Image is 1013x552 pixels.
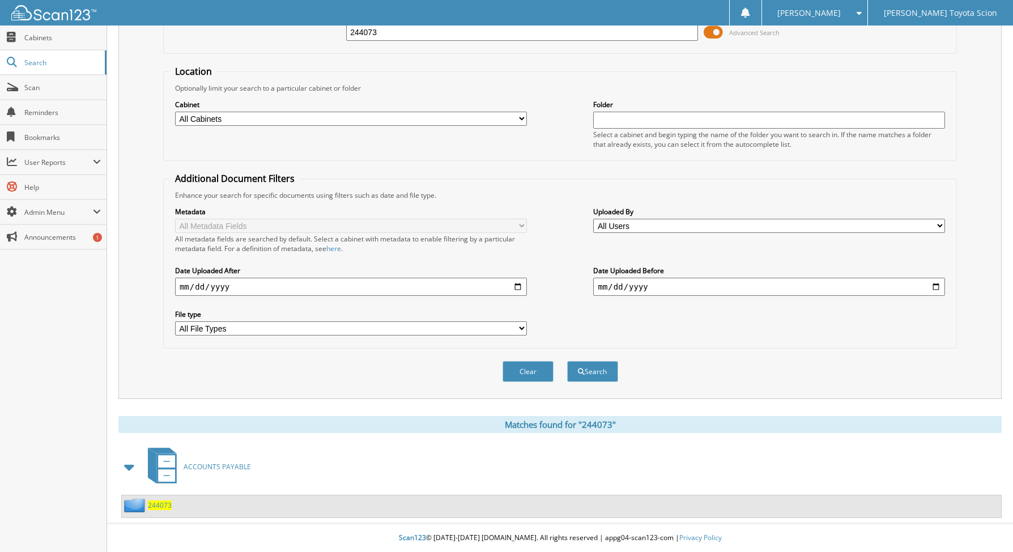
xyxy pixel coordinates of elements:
span: Search [24,58,99,67]
div: All metadata fields are searched by default. Select a cabinet with metadata to enable filtering b... [175,234,527,253]
span: User Reports [24,158,93,167]
span: [PERSON_NAME] [777,10,841,16]
label: Date Uploaded After [175,266,527,275]
img: folder2.png [124,498,148,512]
span: Announcements [24,232,101,242]
label: Cabinet [175,100,527,109]
input: end [593,278,945,296]
span: Reminders [24,108,101,117]
button: Search [567,361,618,382]
iframe: Chat Widget [956,498,1013,552]
a: Privacy Policy [679,533,722,542]
div: Optionally limit your search to a particular cabinet or folder [169,83,951,93]
div: 1 [93,233,102,242]
button: Clear [503,361,554,382]
label: Folder [593,100,945,109]
span: Admin Menu [24,207,93,217]
span: Advanced Search [729,28,780,37]
div: Matches found for "244073" [118,416,1002,433]
div: Select a cabinet and begin typing the name of the folder you want to search in. If the name match... [593,130,945,149]
label: File type [175,309,527,319]
a: ACCOUNTS PAYABLE [141,444,251,489]
a: 244073 [148,500,172,510]
div: © [DATE]-[DATE] [DOMAIN_NAME]. All rights reserved | appg04-scan123-com | [107,524,1013,552]
label: Metadata [175,207,527,216]
label: Date Uploaded Before [593,266,945,275]
a: here [326,244,341,253]
span: Bookmarks [24,133,101,142]
legend: Additional Document Filters [169,172,300,185]
legend: Location [169,65,218,78]
span: ACCOUNTS PAYABLE [184,462,251,472]
span: Cabinets [24,33,101,43]
label: Uploaded By [593,207,945,216]
input: start [175,278,527,296]
span: Help [24,182,101,192]
span: [PERSON_NAME] Toyota Scion [884,10,997,16]
span: Scan123 [399,533,426,542]
div: Enhance your search for specific documents using filters such as date and file type. [169,190,951,200]
img: scan123-logo-white.svg [11,5,96,20]
span: Scan [24,83,101,92]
